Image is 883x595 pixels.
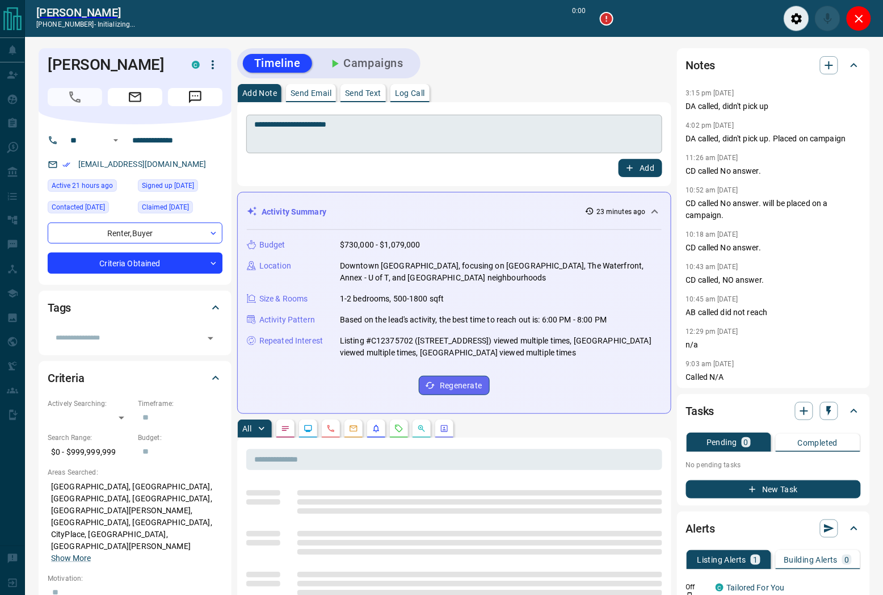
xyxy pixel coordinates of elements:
[259,239,285,251] p: Budget
[48,433,132,443] p: Search Range:
[142,180,194,191] span: Signed up [DATE]
[259,260,291,272] p: Location
[707,438,737,446] p: Pending
[340,239,421,251] p: $730,000 - $1,079,000
[138,201,222,217] div: Sat Nov 12 2022
[686,360,734,368] p: 9:03 am [DATE]
[192,61,200,69] div: condos.ca
[340,260,662,284] p: Downtown [GEOGRAPHIC_DATA], focusing on [GEOGRAPHIC_DATA], The Waterfront, Annex - U of T, and [G...
[62,161,70,169] svg: Email Verified
[138,433,222,443] p: Budget:
[340,335,662,359] p: Listing #C12375702 ([STREET_ADDRESS]) viewed multiple times, [GEOGRAPHIC_DATA] viewed multiple ti...
[686,52,861,79] div: Notes
[744,438,749,446] p: 0
[48,201,132,217] div: Thu Oct 09 2025
[48,369,85,387] h2: Criteria
[697,556,747,564] p: Listing Alerts
[142,202,189,213] span: Claimed [DATE]
[686,274,861,286] p: CD called, NO answer.
[48,477,222,568] p: [GEOGRAPHIC_DATA], [GEOGRAPHIC_DATA], [GEOGRAPHIC_DATA], [GEOGRAPHIC_DATA], [GEOGRAPHIC_DATA][PER...
[247,202,662,223] div: Activity Summary23 minutes ago
[242,425,251,433] p: All
[326,424,335,433] svg: Calls
[440,424,449,433] svg: Agent Actions
[686,89,734,97] p: 3:15 pm [DATE]
[48,56,175,74] h1: [PERSON_NAME]
[686,582,709,592] p: Off
[686,402,714,420] h2: Tasks
[844,556,849,564] p: 0
[48,573,222,584] p: Motivation:
[686,295,738,303] p: 10:45 am [DATE]
[48,253,222,274] div: Criteria Obtained
[619,159,662,177] button: Add
[78,160,207,169] a: [EMAIL_ADDRESS][DOMAIN_NAME]
[52,180,113,191] span: Active 21 hours ago
[48,88,102,106] span: Call
[259,314,315,326] p: Activity Pattern
[138,399,222,409] p: Timeframe:
[108,88,162,106] span: Email
[686,371,861,383] p: Called N/A
[345,89,381,97] p: Send Text
[686,328,738,336] p: 12:29 pm [DATE]
[686,165,861,177] p: CD called No answer.
[51,552,91,564] button: Show More
[98,20,136,28] span: initializing...
[372,424,381,433] svg: Listing Alerts
[203,330,218,346] button: Open
[304,424,313,433] svg: Lead Browsing Activity
[716,584,724,592] div: condos.ca
[573,6,586,31] p: 0:00
[48,364,222,392] div: Criteria
[686,100,861,112] p: DA called, didn't pick up
[686,307,861,319] p: AB called did not reach
[753,556,758,564] p: 1
[48,399,132,409] p: Actively Searching:
[48,223,222,244] div: Renter , Buyer
[52,202,105,213] span: Contacted [DATE]
[242,89,277,97] p: Add Note
[686,515,861,542] div: Alerts
[395,89,425,97] p: Log Call
[138,179,222,195] div: Sat Jul 09 2022
[686,133,861,145] p: DA called, didn't pick up. Placed on campaign
[784,6,809,31] div: Audio Settings
[281,424,290,433] svg: Notes
[686,56,716,74] h2: Notes
[48,299,71,317] h2: Tags
[340,314,607,326] p: Based on the lead's activity, the best time to reach out is: 6:00 PM - 8:00 PM
[686,242,861,254] p: CD called No answer.
[262,206,326,218] p: Activity Summary
[419,376,490,395] button: Regenerate
[686,121,734,129] p: 4:02 pm [DATE]
[259,293,308,305] p: Size & Rooms
[394,424,403,433] svg: Requests
[686,186,738,194] p: 10:52 am [DATE]
[36,19,136,30] p: [PHONE_NUMBER] -
[243,54,312,73] button: Timeline
[48,179,132,195] div: Tue Oct 14 2025
[815,6,840,31] div: Mute
[798,439,838,447] p: Completed
[846,6,872,31] div: Close
[340,293,444,305] p: 1-2 bedrooms, 500-1800 sqft
[784,556,838,564] p: Building Alerts
[36,6,136,19] a: [PERSON_NAME]
[686,519,716,538] h2: Alerts
[291,89,331,97] p: Send Email
[686,198,861,221] p: CD called No answer. will be placed on a campaign.
[259,335,323,347] p: Repeated Interest
[686,263,738,271] p: 10:43 am [DATE]
[109,133,123,147] button: Open
[168,88,222,106] span: Message
[417,424,426,433] svg: Opportunities
[596,207,646,217] p: 23 minutes ago
[686,339,861,351] p: n/a
[686,456,861,474] p: No pending tasks
[48,467,222,477] p: Areas Searched:
[686,480,861,498] button: New Task
[686,154,738,162] p: 11:26 am [DATE]
[727,583,785,592] a: Tailored For You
